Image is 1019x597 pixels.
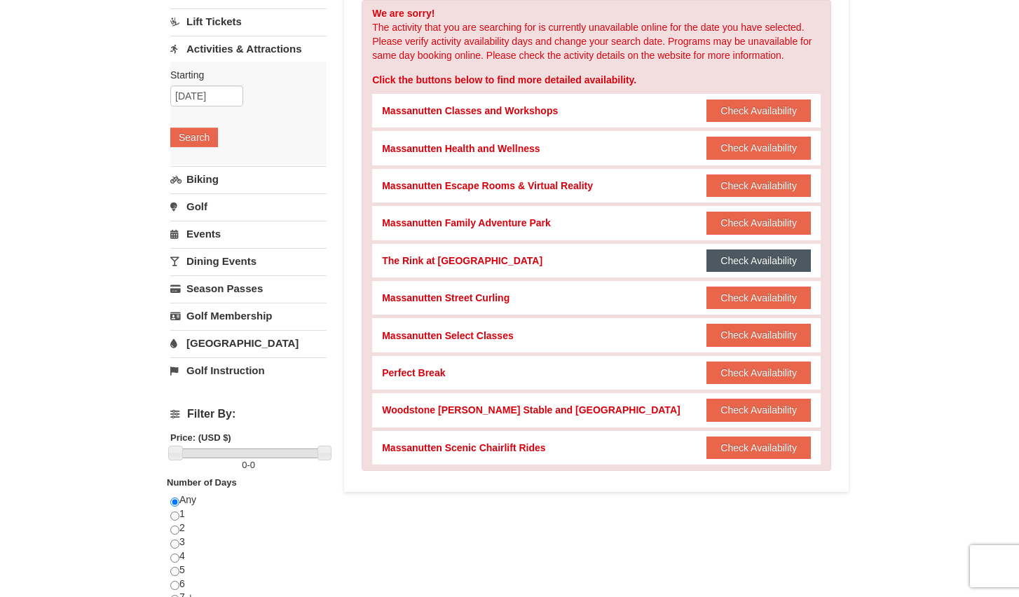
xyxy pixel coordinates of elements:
a: Golf Membership [170,303,327,329]
a: Golf [170,193,327,219]
button: Check Availability [706,287,811,309]
a: Dining Events [170,248,327,274]
strong: We are sorry! [372,8,435,19]
div: Perfect Break [382,366,445,380]
div: Click the buttons below to find more detailed availability. [372,73,821,87]
button: Check Availability [706,212,811,234]
div: The Rink at [GEOGRAPHIC_DATA] [382,254,542,268]
div: Massanutten Select Classes [382,329,514,343]
div: Massanutten Health and Wellness [382,142,540,156]
a: Activities & Attractions [170,36,327,62]
strong: Price: (USD $) [170,432,231,443]
a: Events [170,221,327,247]
div: Woodstone [PERSON_NAME] Stable and [GEOGRAPHIC_DATA] [382,403,680,417]
button: Check Availability [706,362,811,384]
h4: Filter By: [170,408,327,420]
span: 0 [250,460,255,470]
a: Biking [170,166,327,192]
button: Check Availability [706,399,811,421]
a: [GEOGRAPHIC_DATA] [170,330,327,356]
button: Check Availability [706,324,811,346]
a: Golf Instruction [170,357,327,383]
button: Search [170,128,218,147]
div: Massanutten Scenic Chairlift Rides [382,441,545,455]
div: Massanutten Escape Rooms & Virtual Reality [382,179,593,193]
label: - [170,458,327,472]
button: Check Availability [706,137,811,159]
div: Massanutten Family Adventure Park [382,216,551,230]
button: Check Availability [706,99,811,122]
strong: Number of Days [167,477,237,488]
button: Check Availability [706,174,811,197]
a: Season Passes [170,275,327,301]
div: Massanutten Classes and Workshops [382,104,558,118]
button: Check Availability [706,249,811,272]
a: Lift Tickets [170,8,327,34]
button: Check Availability [706,437,811,459]
span: 0 [242,460,247,470]
div: Massanutten Street Curling [382,291,509,305]
label: Starting [170,68,316,82]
